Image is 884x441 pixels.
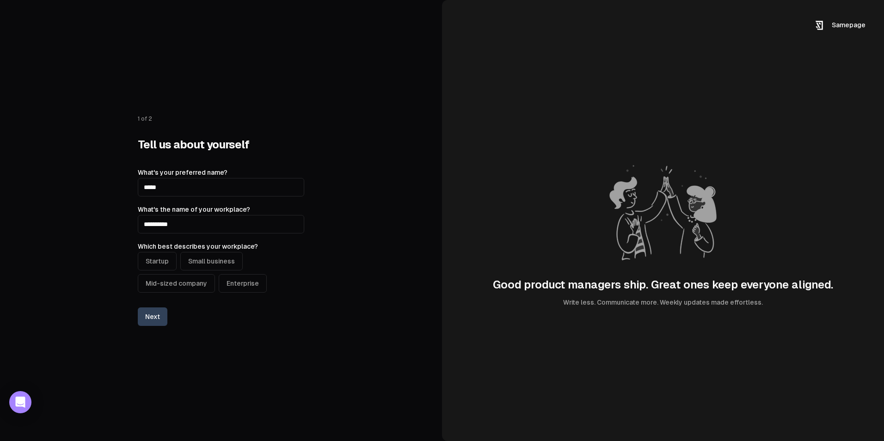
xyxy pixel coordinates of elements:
[9,391,31,413] div: Open Intercom Messenger
[138,243,258,250] label: Which best describes your workplace?
[493,277,833,292] div: Good product managers ship. Great ones keep everyone aligned.
[138,274,215,293] button: Mid-sized company
[138,252,177,270] button: Startup
[138,137,304,152] h1: Tell us about yourself
[138,115,304,122] p: 1 of 2
[180,252,243,270] button: Small business
[138,169,227,176] label: What's your preferred name?
[563,298,763,307] div: Write less. Communicate more. Weekly updates made effortless.
[138,206,250,213] label: What's the name of your workplace?
[219,274,267,293] button: Enterprise
[832,21,866,29] span: Samepage
[138,307,167,326] button: Next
